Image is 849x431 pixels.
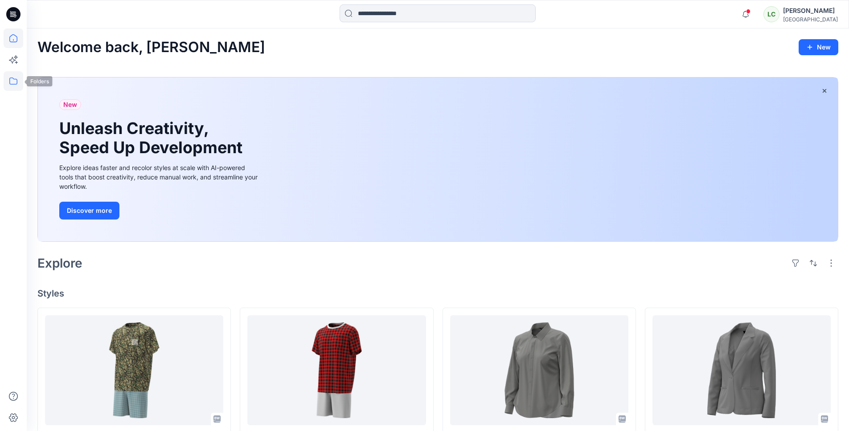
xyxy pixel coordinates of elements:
span: New [63,99,77,110]
div: LC [763,6,779,22]
div: [PERSON_NAME] [783,5,838,16]
h2: Explore [37,256,82,270]
div: [GEOGRAPHIC_DATA] [783,16,838,23]
button: Discover more [59,202,119,220]
h4: Styles [37,288,838,299]
button: New [799,39,838,55]
a: LM8543HE9P37 [450,315,628,425]
div: Explore ideas faster and recolor styles at scale with AI-powered tools that boost creativity, red... [59,163,260,191]
h2: Welcome back, [PERSON_NAME] [37,39,265,56]
a: Lecture_1 Assignment[START] [247,315,426,425]
a: Discover more [59,202,260,220]
a: LM1601M42 [652,315,831,425]
a: Lecture_1 ACT1_MATERIALSTUDY [45,315,223,425]
h1: Unleash Creativity, Speed Up Development [59,119,246,157]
